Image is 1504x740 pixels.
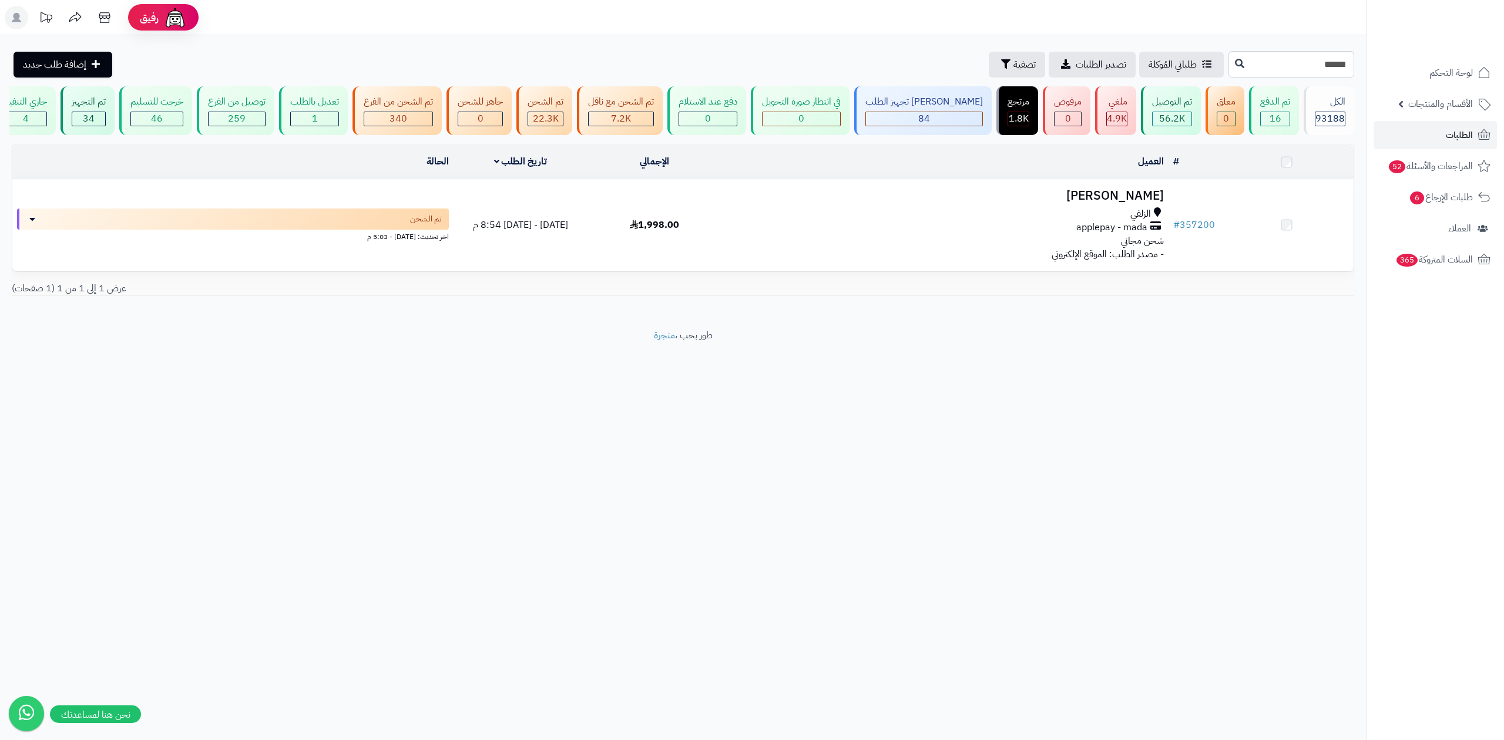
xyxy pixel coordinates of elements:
[798,112,804,126] span: 0
[1049,52,1136,78] a: تصدير الطلبات
[721,180,1168,271] td: - مصدر الطلب: الموقع الإلكتروني
[528,112,563,126] div: 22310
[588,95,654,109] div: تم الشحن مع ناقل
[1408,96,1473,112] span: الأقسام والمنتجات
[1106,95,1127,109] div: ملغي
[140,11,159,25] span: رفيق
[1008,112,1029,126] div: 1771
[1395,251,1473,268] span: السلات المتروكة
[83,112,95,126] span: 34
[1093,86,1139,135] a: ملغي 4.9K
[72,112,105,126] div: 34
[1448,220,1471,237] span: العملاء
[1374,121,1497,149] a: الطلبات
[1153,112,1191,126] div: 56171
[277,86,350,135] a: تعديل بالطلب 1
[1247,86,1301,135] a: تم الدفع 16
[1173,218,1180,232] span: #
[1429,65,1473,81] span: لوحة التحكم
[1217,112,1235,126] div: 0
[528,95,563,109] div: تم الشحن
[1446,127,1473,143] span: الطلبات
[1315,112,1345,126] span: 93188
[194,86,277,135] a: توصيل من الفرع 259
[1013,58,1036,72] span: تصفية
[364,95,433,109] div: تم الشحن من الفرع
[131,112,183,126] div: 46
[1315,95,1345,109] div: الكل
[852,86,994,135] a: [PERSON_NAME] تجهيز الطلب 84
[1054,95,1082,109] div: مرفوض
[1055,112,1081,126] div: 0
[1152,95,1192,109] div: تم التوصيل
[1396,254,1418,267] span: 365
[611,112,631,126] span: 7.2K
[1374,245,1497,274] a: السلات المتروكة365
[14,52,112,78] a: إضافة طلب جديد
[410,213,442,225] span: تم الشحن
[989,52,1045,78] button: تصفية
[679,112,737,126] div: 0
[866,112,982,126] div: 84
[1374,214,1497,243] a: العملاء
[1261,112,1290,126] div: 16
[1173,154,1179,169] a: #
[208,95,266,109] div: توصيل من الفرع
[209,112,265,126] div: 259
[312,112,318,126] span: 1
[1040,86,1093,135] a: مرفوض 0
[1301,86,1357,135] a: الكل93188
[72,95,106,109] div: تم التجهيز
[679,95,737,109] div: دفع عند الاستلام
[865,95,983,109] div: [PERSON_NAME] تجهيز الطلب
[726,189,1163,203] h3: [PERSON_NAME]
[4,95,47,109] div: جاري التنفيذ
[1065,112,1071,126] span: 0
[458,112,502,126] div: 0
[494,154,548,169] a: تاريخ الطلب
[1139,52,1224,78] a: طلباتي المُوكلة
[1203,86,1247,135] a: معلق 0
[1374,152,1497,180] a: المراجعات والأسئلة52
[117,86,194,135] a: خرجت للتسليم 46
[589,112,653,126] div: 7223
[1130,207,1151,221] span: الزلفي
[665,86,748,135] a: دفع عند الاستلام 0
[1008,95,1029,109] div: مرتجع
[23,58,86,72] span: إضافة طلب جديد
[31,6,61,32] a: تحديثات المنصة
[478,112,484,126] span: 0
[1374,59,1497,87] a: لوحة التحكم
[444,86,514,135] a: جاهز للشحن 0
[1260,95,1290,109] div: تم الدفع
[763,112,840,126] div: 0
[1139,86,1203,135] a: تم التوصيل 56.2K
[1409,189,1473,206] span: طلبات الإرجاع
[350,86,444,135] a: تم الشحن من الفرع 340
[1159,112,1185,126] span: 56.2K
[1107,112,1127,126] span: 4.9K
[163,6,187,29] img: ai-face.png
[58,86,117,135] a: تم التجهيز 34
[1009,112,1029,126] span: 1.8K
[151,112,163,126] span: 46
[1410,191,1424,204] span: 6
[17,230,449,242] div: اخر تحديث: [DATE] - 5:03 م
[291,112,338,126] div: 1
[514,86,575,135] a: تم الشحن 22.3K
[533,112,559,126] span: 22.3K
[1121,234,1164,248] span: شحن مجاني
[427,154,449,169] a: الحالة
[228,112,246,126] span: 259
[1217,95,1236,109] div: معلق
[1223,112,1229,126] span: 0
[23,112,29,126] span: 4
[1138,154,1164,169] a: العميل
[130,95,183,109] div: خرجت للتسليم
[1374,183,1497,211] a: طلبات الإرجاع6
[994,86,1040,135] a: مرتجع 1.8K
[1076,58,1126,72] span: تصدير الطلبات
[473,218,568,232] span: [DATE] - [DATE] 8:54 م
[748,86,852,135] a: في انتظار صورة التحويل 0
[1389,160,1405,173] span: 52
